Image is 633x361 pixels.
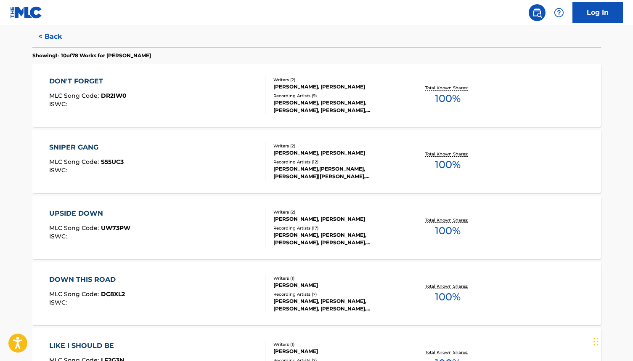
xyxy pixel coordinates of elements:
[49,158,101,166] span: MLC Song Code :
[49,290,101,298] span: MLC Song Code :
[435,223,461,238] span: 100 %
[435,289,461,305] span: 100 %
[551,4,567,21] div: Help
[32,52,151,59] p: Showing 1 - 10 of 78 Works for [PERSON_NAME]
[101,290,125,298] span: DC8XL2
[435,91,461,106] span: 100 %
[49,76,127,86] div: DON'T FORGET
[273,149,400,157] div: [PERSON_NAME], [PERSON_NAME]
[572,2,623,23] a: Log In
[101,224,130,232] span: UW73PW
[32,196,601,259] a: UPSIDE DOWNMLC Song Code:UW73PWISWC:Writers (2)[PERSON_NAME], [PERSON_NAME]Recording Artists (17)...
[273,297,400,313] div: [PERSON_NAME], [PERSON_NAME], [PERSON_NAME], [PERSON_NAME], [PERSON_NAME]
[425,217,470,223] p: Total Known Shares:
[32,64,601,127] a: DON'T FORGETMLC Song Code:DR2IW0ISWC:Writers (2)[PERSON_NAME], [PERSON_NAME]Recording Artists (9)...
[273,225,400,231] div: Recording Artists ( 17 )
[273,99,400,114] div: [PERSON_NAME], [PERSON_NAME], [PERSON_NAME], [PERSON_NAME], [PERSON_NAME]
[425,283,470,289] p: Total Known Shares:
[273,341,400,348] div: Writers ( 1 )
[273,77,400,83] div: Writers ( 2 )
[273,231,400,246] div: [PERSON_NAME], [PERSON_NAME], [PERSON_NAME], [PERSON_NAME], [PERSON_NAME]
[273,93,400,99] div: Recording Artists ( 9 )
[273,215,400,223] div: [PERSON_NAME], [PERSON_NAME]
[273,143,400,149] div: Writers ( 2 )
[273,291,400,297] div: Recording Artists ( 7 )
[32,130,601,193] a: SNIPER GANGMLC Song Code:S55UC3ISWC:Writers (2)[PERSON_NAME], [PERSON_NAME]Recording Artists (12)...
[273,159,400,165] div: Recording Artists ( 12 )
[593,329,599,354] div: Drag
[101,158,124,166] span: S55UC3
[32,262,601,325] a: DOWN THIS ROADMLC Song Code:DC8XL2ISWC:Writers (1)[PERSON_NAME]Recording Artists (7)[PERSON_NAME]...
[101,92,127,99] span: DR2IW0
[532,8,542,18] img: search
[49,299,69,306] span: ISWC :
[273,209,400,215] div: Writers ( 2 )
[49,100,69,108] span: ISWC :
[49,209,130,219] div: UPSIDE DOWN
[273,83,400,91] div: [PERSON_NAME], [PERSON_NAME]
[425,85,470,91] p: Total Known Shares:
[435,157,461,172] span: 100 %
[425,151,470,157] p: Total Known Shares:
[273,165,400,180] div: [PERSON_NAME],[PERSON_NAME], [PERSON_NAME]|[PERSON_NAME], [PERSON_NAME], [PERSON_NAME]|[PERSON_NA...
[591,321,633,361] iframe: Chat Widget
[49,166,69,174] span: ISWC :
[49,142,124,152] div: SNIPER GANG
[49,92,101,99] span: MLC Song Code :
[425,349,470,356] p: Total Known Shares:
[49,341,124,351] div: LIKE I SHOULD BE
[49,275,125,285] div: DOWN THIS ROAD
[554,8,564,18] img: help
[273,275,400,281] div: Writers ( 1 )
[273,348,400,355] div: [PERSON_NAME]
[273,281,400,289] div: [PERSON_NAME]
[49,233,69,240] span: ISWC :
[49,224,101,232] span: MLC Song Code :
[32,26,83,47] button: < Back
[10,6,42,19] img: MLC Logo
[529,4,546,21] a: Public Search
